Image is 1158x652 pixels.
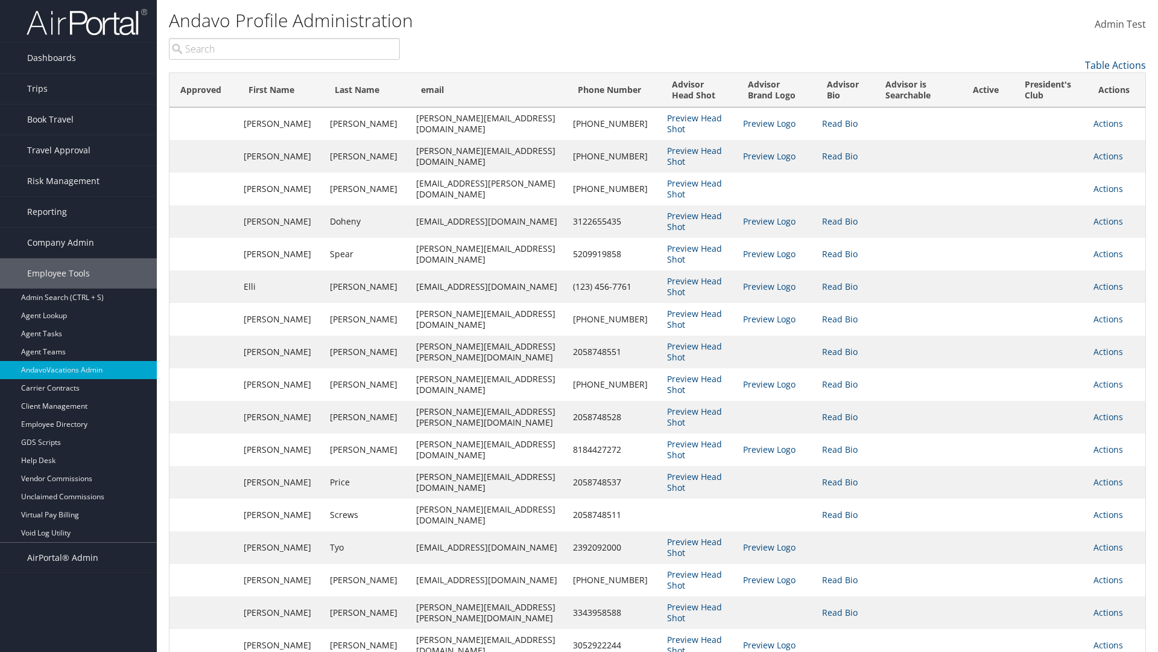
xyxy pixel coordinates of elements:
[962,73,1014,107] th: Active: activate to sort column ascending
[1087,73,1145,107] th: Actions
[1093,639,1123,651] a: Actions
[410,466,566,499] td: [PERSON_NAME][EMAIL_ADDRESS][DOMAIN_NAME]
[743,639,796,651] a: Preview Logo
[1093,444,1123,455] a: Actions
[1093,476,1123,488] a: Actions
[27,43,76,73] span: Dashboards
[27,8,147,36] img: airportal-logo.png
[667,340,722,363] a: Preview Head Shot
[567,205,661,238] td: 3122655435
[667,569,722,591] a: Preview Head Shot
[238,205,324,238] td: [PERSON_NAME]
[410,531,566,564] td: [EMAIL_ADDRESS][DOMAIN_NAME]
[410,140,566,173] td: [PERSON_NAME][EMAIL_ADDRESS][DOMAIN_NAME]
[410,368,566,401] td: [PERSON_NAME][EMAIL_ADDRESS][DOMAIN_NAME]
[567,73,661,107] th: Phone Number: activate to sort column ascending
[822,346,858,357] a: Read Bio
[667,471,722,493] a: Preview Head Shot
[1093,346,1123,357] a: Actions
[1095,18,1146,31] span: Admin Test
[743,118,796,129] a: Preview Logo
[743,574,796,586] a: Preview Logo
[410,401,566,433] td: [PERSON_NAME][EMAIL_ADDRESS][PERSON_NAME][DOMAIN_NAME]
[822,411,858,423] a: Read Bio
[410,205,566,238] td: [EMAIL_ADDRESS][DOMAIN_NAME]
[667,601,722,624] a: Preview Head Shot
[27,135,90,165] span: Travel Approval
[324,140,410,173] td: [PERSON_NAME]
[822,607,858,618] a: Read Bio
[567,173,661,205] td: [PHONE_NUMBER]
[743,281,796,292] a: Preview Logo
[238,596,324,629] td: [PERSON_NAME]
[667,112,722,135] a: Preview Head Shot
[567,303,661,336] td: [PHONE_NUMBER]
[737,73,816,107] th: Advisor Brand Logo: activate to sort column ascending
[667,275,722,298] a: Preview Head Shot
[567,466,661,499] td: 2058748537
[410,596,566,629] td: [PERSON_NAME][EMAIL_ADDRESS][PERSON_NAME][DOMAIN_NAME]
[324,238,410,270] td: Spear
[238,466,324,499] td: [PERSON_NAME]
[238,140,324,173] td: [PERSON_NAME]
[875,73,962,107] th: Advisor is Searchable: activate to sort column ascending
[324,596,410,629] td: [PERSON_NAME]
[238,173,324,205] td: [PERSON_NAME]
[410,107,566,140] td: [PERSON_NAME][EMAIL_ADDRESS][DOMAIN_NAME]
[743,150,796,162] a: Preview Logo
[410,303,566,336] td: [PERSON_NAME][EMAIL_ADDRESS][DOMAIN_NAME]
[27,258,90,289] span: Employee Tools
[743,379,796,390] a: Preview Logo
[822,150,858,162] a: Read Bio
[661,73,737,107] th: Advisor Head Shot: activate to sort column ascending
[238,499,324,531] td: [PERSON_NAME]
[1093,379,1123,390] a: Actions
[324,564,410,596] td: [PERSON_NAME]
[238,401,324,433] td: [PERSON_NAME]
[567,499,661,531] td: 2058748511
[27,104,74,135] span: Book Travel
[410,499,566,531] td: [PERSON_NAME][EMAIL_ADDRESS][DOMAIN_NAME]
[324,73,410,107] th: Last Name: activate to sort column ascending
[238,433,324,466] td: [PERSON_NAME]
[1093,509,1123,520] a: Actions
[822,118,858,129] a: Read Bio
[567,564,661,596] td: [PHONE_NUMBER]
[324,107,410,140] td: [PERSON_NAME]
[667,373,722,395] a: Preview Head Shot
[567,401,661,433] td: 2058748528
[324,401,410,433] td: [PERSON_NAME]
[743,313,796,325] a: Preview Logo
[1093,411,1123,423] a: Actions
[743,248,796,260] a: Preview Logo
[567,107,661,140] td: [PHONE_NUMBER]
[743,542,796,553] a: Preview Logo
[567,531,661,564] td: 2392092000
[667,406,722,428] a: Preview Head Shot
[567,596,661,629] td: 3343958588
[27,197,67,227] span: Reporting
[567,368,661,401] td: [PHONE_NUMBER]
[324,466,410,499] td: Price
[667,536,722,558] a: Preview Head Shot
[324,303,410,336] td: [PERSON_NAME]
[238,303,324,336] td: [PERSON_NAME]
[822,509,858,520] a: Read Bio
[667,243,722,265] a: Preview Head Shot
[169,38,400,60] input: Search
[743,216,796,227] a: Preview Logo
[743,444,796,455] a: Preview Logo
[822,379,858,390] a: Read Bio
[822,313,858,325] a: Read Bio
[324,531,410,564] td: Tyo
[238,531,324,564] td: [PERSON_NAME]
[324,368,410,401] td: [PERSON_NAME]
[324,499,410,531] td: Screws
[169,73,238,107] th: Approved: activate to sort column ascending
[1093,216,1123,227] a: Actions
[667,145,722,167] a: Preview Head Shot
[567,140,661,173] td: [PHONE_NUMBER]
[410,73,566,107] th: email: activate to sort column ascending
[324,173,410,205] td: [PERSON_NAME]
[667,308,722,330] a: Preview Head Shot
